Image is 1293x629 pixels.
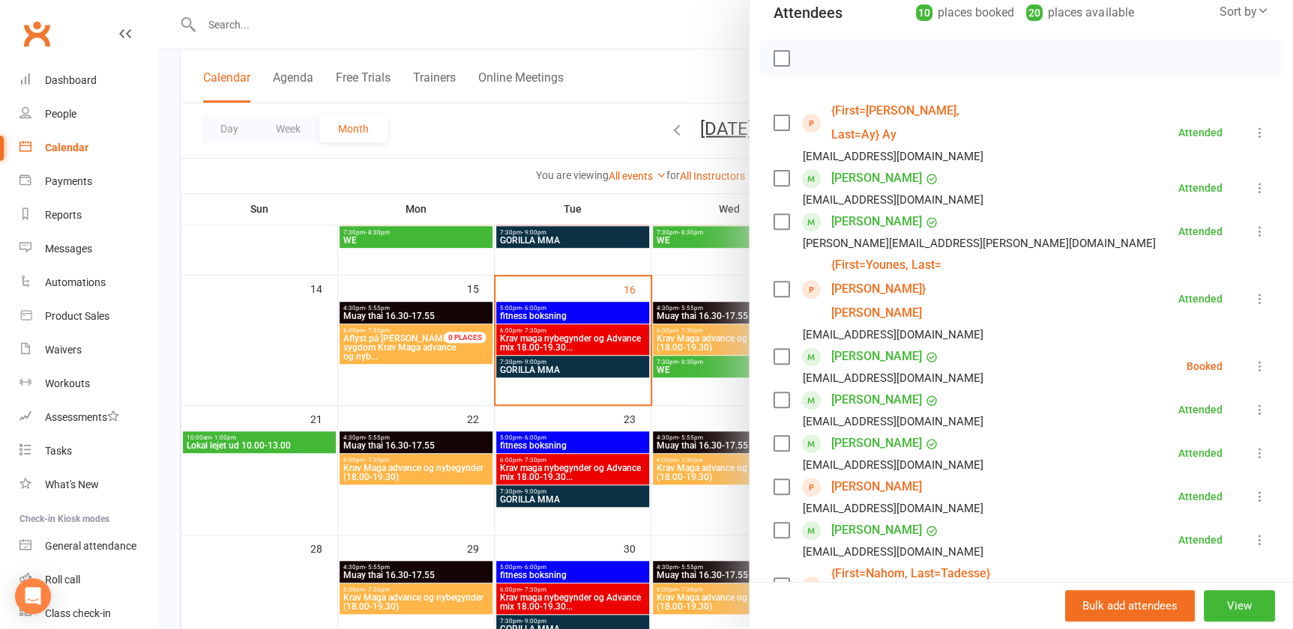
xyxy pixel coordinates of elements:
[45,607,111,619] div: Class check-in
[19,64,158,97] a: Dashboard
[19,131,158,165] a: Calendar
[19,529,158,563] a: General attendance kiosk mode
[803,368,983,388] div: [EMAIL_ADDRESS][DOMAIN_NAME]
[1178,491,1223,502] div: Attended
[831,518,922,542] a: [PERSON_NAME]
[45,377,90,389] div: Workouts
[1178,448,1223,458] div: Attended
[803,499,983,518] div: [EMAIL_ADDRESS][DOMAIN_NAME]
[45,478,99,490] div: What's New
[803,234,1156,253] div: [PERSON_NAME][EMAIL_ADDRESS][PERSON_NAME][DOMAIN_NAME]
[831,344,922,368] a: [PERSON_NAME]
[45,142,88,154] div: Calendar
[1187,361,1223,371] div: Booked
[19,300,158,333] a: Product Sales
[831,388,922,412] a: [PERSON_NAME]
[1178,404,1223,415] div: Attended
[45,344,82,356] div: Waivers
[916,2,1014,23] div: places booked
[45,74,97,86] div: Dashboard
[916,4,932,21] div: 10
[831,166,922,190] a: [PERSON_NAME]
[45,276,106,288] div: Automations
[19,266,158,300] a: Automations
[803,190,983,210] div: [EMAIL_ADDRESS][DOMAIN_NAME]
[18,15,55,52] a: Clubworx
[803,325,983,344] div: [EMAIL_ADDRESS][DOMAIN_NAME]
[831,210,922,234] a: [PERSON_NAME]
[19,232,158,266] a: Messages
[831,475,922,499] a: [PERSON_NAME]
[803,455,983,475] div: [EMAIL_ADDRESS][DOMAIN_NAME]
[19,563,158,597] a: Roll call
[831,562,1004,610] a: {First=Nahom, Last=Tadesse} Tadesse
[19,198,158,232] a: Reports
[774,2,843,23] div: Attendees
[1178,535,1223,545] div: Attended
[45,574,80,586] div: Roll call
[45,411,119,423] div: Assessments
[45,445,72,457] div: Tasks
[19,367,158,401] a: Workouts
[1178,294,1223,304] div: Attended
[1178,183,1223,193] div: Attended
[1178,127,1223,138] div: Attended
[45,310,109,322] div: Product Sales
[803,542,983,562] div: [EMAIL_ADDRESS][DOMAIN_NAME]
[1204,590,1275,622] button: View
[45,175,92,187] div: Payments
[19,434,158,468] a: Tasks
[15,578,51,614] div: Open Intercom Messenger
[803,147,983,166] div: [EMAIL_ADDRESS][DOMAIN_NAME]
[19,333,158,367] a: Waivers
[831,253,1004,325] a: {First=Younes, Last=[PERSON_NAME]} [PERSON_NAME]
[1026,2,1133,23] div: places available
[1220,2,1269,22] div: Sort by
[831,431,922,455] a: [PERSON_NAME]
[45,108,76,120] div: People
[19,468,158,502] a: What's New
[831,99,1004,147] a: {First=[PERSON_NAME], Last=Ay} Ay
[19,401,158,434] a: Assessments
[45,209,82,221] div: Reports
[1178,226,1223,237] div: Attended
[1065,590,1195,622] button: Bulk add attendees
[45,540,136,552] div: General attendance
[19,165,158,198] a: Payments
[45,243,92,255] div: Messages
[19,97,158,131] a: People
[1026,4,1043,21] div: 20
[803,412,983,431] div: [EMAIL_ADDRESS][DOMAIN_NAME]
